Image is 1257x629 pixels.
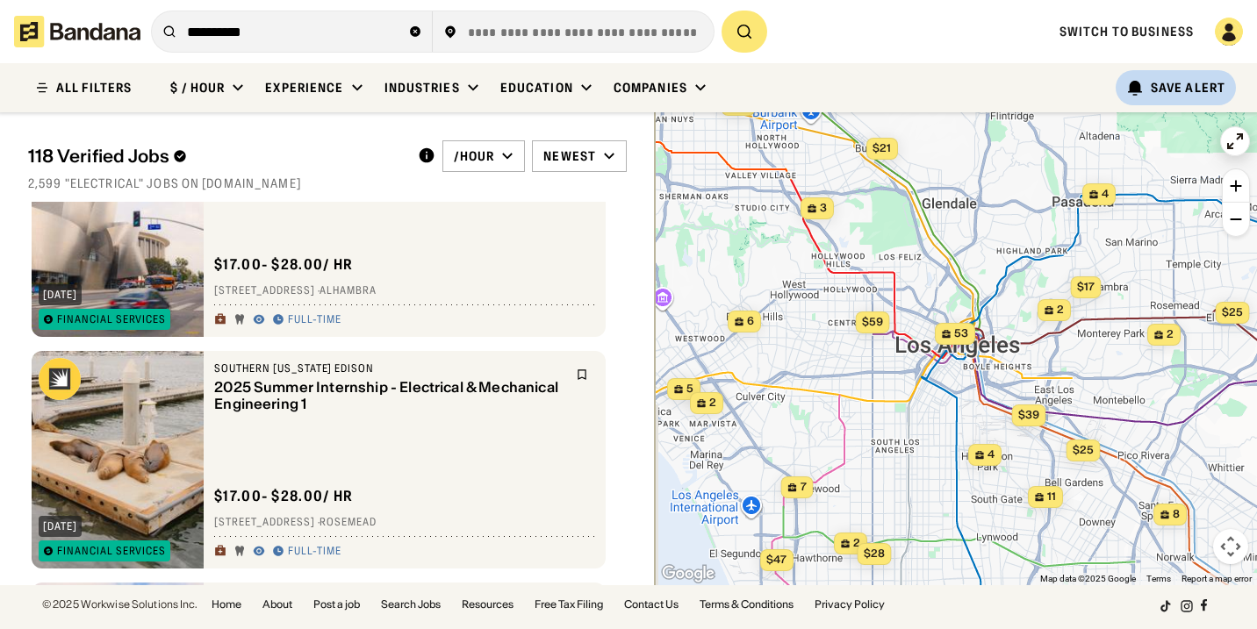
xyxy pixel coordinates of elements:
[39,358,81,400] img: Southern California Edison logo
[57,314,166,325] div: Financial Services
[28,202,627,585] div: grid
[1059,24,1194,39] a: Switch to Business
[28,175,627,191] div: 2,599 "Electrical" jobs on [DOMAIN_NAME]
[288,313,341,327] div: Full-time
[57,546,166,556] div: Financial Services
[864,547,885,560] span: $28
[265,80,343,96] div: Experience
[853,536,860,551] span: 2
[659,562,717,585] a: Open this area in Google Maps (opens a new window)
[820,201,827,216] span: 3
[1073,443,1094,456] span: $25
[543,148,596,164] div: Newest
[1213,529,1248,564] button: Map camera controls
[56,82,132,94] div: ALL FILTERS
[262,599,292,610] a: About
[214,487,353,505] div: $ 17.00 - $28.00 / hr
[212,599,241,610] a: Home
[14,16,140,47] img: Bandana logotype
[1077,280,1095,293] span: $17
[614,80,687,96] div: Companies
[43,289,77,300] div: [DATE]
[1182,574,1252,583] a: Report a map error
[500,80,573,96] div: Education
[1018,408,1039,421] span: $39
[686,382,693,397] span: 5
[624,599,679,610] a: Contact Us
[1222,305,1243,318] span: $25
[659,562,717,585] img: Google
[454,148,495,164] div: /hour
[801,480,807,495] span: 7
[214,255,353,274] div: $ 17.00 - $28.00 / hr
[747,314,754,329] span: 6
[988,447,995,462] span: 4
[709,396,716,411] span: 2
[1146,574,1171,583] a: Terms (opens in new tab)
[815,599,885,610] a: Privacy Policy
[214,516,595,530] div: [STREET_ADDRESS] · Rosemead
[862,315,883,328] span: $59
[462,599,514,610] a: Resources
[1173,507,1180,522] span: 8
[1047,490,1056,504] span: 11
[42,599,198,610] div: © 2025 Workwise Solutions Inc.
[214,284,595,298] div: [STREET_ADDRESS] · Alhambra
[214,361,565,375] div: Southern [US_STATE] Edison
[1102,187,1109,202] span: 4
[384,80,460,96] div: Industries
[1040,574,1136,583] span: Map data ©2025 Google
[381,599,441,610] a: Search Jobs
[313,599,360,610] a: Post a job
[170,80,225,96] div: $ / hour
[288,545,341,559] div: Full-time
[1057,303,1064,318] span: 2
[1167,327,1174,342] span: 2
[28,146,404,167] div: 118 Verified Jobs
[700,599,794,610] a: Terms & Conditions
[43,521,77,532] div: [DATE]
[214,379,565,412] div: 2025 Summer Internship - Electrical & Mechanical Engineering 1
[954,326,968,341] span: 53
[873,141,891,154] span: $21
[1151,80,1225,96] div: Save Alert
[766,553,787,566] span: $47
[535,599,603,610] a: Free Tax Filing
